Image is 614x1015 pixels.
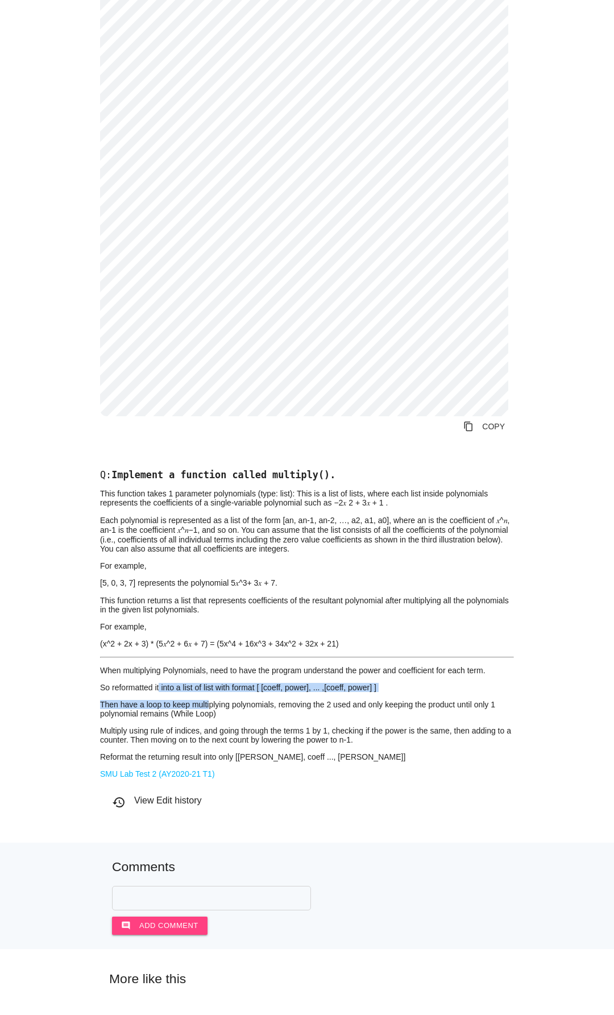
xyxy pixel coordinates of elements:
i: comment [121,917,131,935]
p: Each polynomial is represented as a list of the form [an, an-1, an-2, …, a2, a1, a0], where an is... [100,516,514,553]
h5: More like this [92,972,522,986]
li: So reformatted it into a list of list with format [ [coeff, power], ... ,[coeff, power] ] [100,683,514,692]
i: content_copy [463,416,474,437]
p: Reformat the returning result into only [[PERSON_NAME], coeff ..., [PERSON_NAME]] [100,752,514,761]
p: When multiplying Polynomials, need to have the program understand the power and coefficient for e... [100,666,514,675]
button: commentAdd comment [112,917,208,935]
p: For example, [100,561,514,570]
h6: View Edit history [112,796,514,806]
i: history [112,796,126,809]
p: This function returns a list that represents coefficients of the resultant polynomial after multi... [100,596,514,614]
h3: Implement a function called multiply(). [100,470,514,480]
h5: Comments [112,860,502,874]
li: (x^2 + 2x + 3) * (5𝑥^2 + 6𝑥 + 7) = (5x^4 + 16x^3 + 34x^2 + 32x + 21) [100,639,514,649]
p: Then have a loop to keep multiplying polynomials, removing the 2 used and only keeping the produc... [100,700,514,718]
li: [5, 0, 3, 7] represents the polynomial 5𝑥^3+ 3𝑥 + 7. [100,578,514,588]
p: This function takes 1 parameter polynomials (type: list): This is a list of lists, where each lis... [100,489,514,508]
p: Multiply using rule of indices, and going through the terms 1 by 1, checking if the power is the ... [100,726,514,744]
strong: Q: [100,469,111,480]
p: For example, [100,622,514,631]
a: Copy to Clipboard [454,416,514,437]
a: SMU Lab Test 2 (AY2020-21 T1) [100,769,215,778]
